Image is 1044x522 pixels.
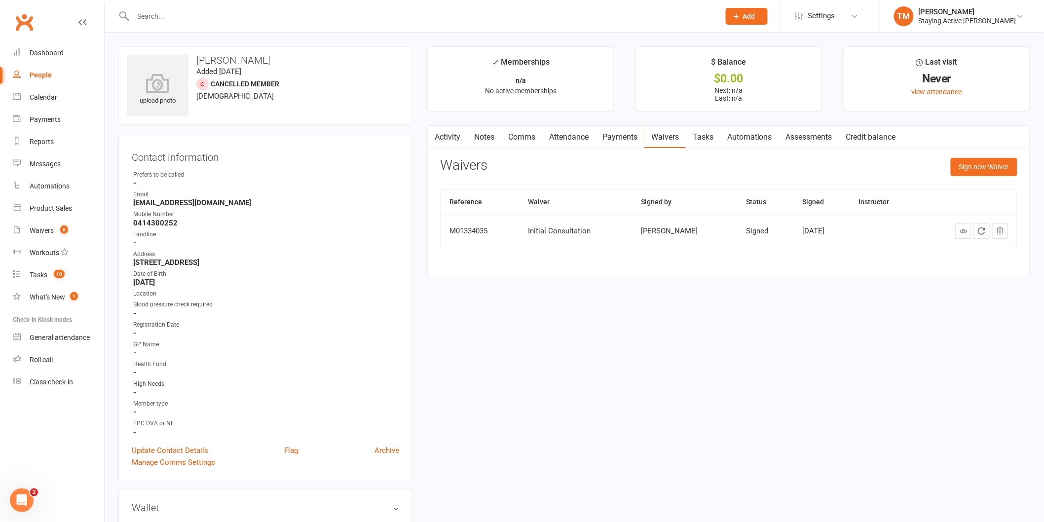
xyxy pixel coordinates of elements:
[133,408,399,416] strong: -
[127,55,404,66] h3: [PERSON_NAME]
[133,320,399,330] div: Registration Date
[13,286,104,308] a: What's New1
[133,360,399,369] div: Health Fund
[779,126,839,149] a: Assessments
[803,227,841,235] div: [DATE]
[645,74,813,84] div: $0.00
[839,126,903,149] a: Credit balance
[133,210,399,219] div: Mobile Number
[30,249,59,257] div: Workouts
[133,278,399,287] strong: [DATE]
[30,138,54,146] div: Reports
[13,220,104,242] a: Waivers 6
[12,10,37,35] a: Clubworx
[196,67,241,76] time: Added [DATE]
[951,158,1017,176] button: Sign new Waiver
[808,5,835,27] span: Settings
[133,428,399,437] strong: -
[894,6,914,26] div: TM
[133,289,399,298] div: Location
[132,445,208,456] a: Update Contact Details
[133,269,399,279] div: Date of Birth
[133,250,399,259] div: Address
[30,49,64,57] div: Dashboard
[30,271,47,279] div: Tasks
[596,126,644,149] a: Payments
[13,153,104,175] a: Messages
[70,292,78,300] span: 1
[711,56,746,74] div: $ Balance
[726,8,768,25] button: Add
[196,92,274,101] span: [DEMOGRAPHIC_DATA]
[492,58,498,67] i: ✓
[13,109,104,131] a: Payments
[686,126,720,149] a: Tasks
[13,264,104,286] a: Tasks 10
[133,238,399,247] strong: -
[133,419,399,428] div: EPC DVA or NIL
[850,189,918,215] th: Instructor
[133,198,399,207] strong: [EMAIL_ADDRESS][DOMAIN_NAME]
[133,309,399,318] strong: -
[132,148,399,163] h3: Contact information
[746,227,785,235] div: Signed
[13,86,104,109] a: Calendar
[467,126,501,149] a: Notes
[133,300,399,309] div: Blood pressure check required
[30,356,53,364] div: Roll call
[133,170,399,180] div: Prefers to be called
[492,56,550,74] div: Memberships
[720,126,779,149] a: Automations
[60,225,68,234] span: 6
[132,456,215,468] a: Manage Comms Settings
[13,197,104,220] a: Product Sales
[133,230,399,239] div: Landline
[645,86,813,102] p: Next: n/a Last: n/a
[853,74,1021,84] div: Never
[440,158,487,173] h3: Waivers
[30,115,61,123] div: Payments
[794,189,850,215] th: Signed
[133,258,399,267] strong: [STREET_ADDRESS]
[30,71,52,79] div: People
[133,399,399,409] div: Member type
[13,131,104,153] a: Reports
[30,378,73,386] div: Class check-in
[13,242,104,264] a: Workouts
[641,227,729,235] div: [PERSON_NAME]
[132,502,399,513] h3: Wallet
[130,9,713,23] input: Search...
[133,219,399,227] strong: 0414300252
[13,175,104,197] a: Automations
[284,445,298,456] a: Flag
[30,226,54,234] div: Waivers
[516,76,526,84] strong: n/a
[542,126,596,149] a: Attendance
[428,126,467,149] a: Activity
[30,293,65,301] div: What's New
[644,126,686,149] a: Waivers
[133,340,399,349] div: GP Name
[374,445,399,456] a: Archive
[133,388,399,397] strong: -
[133,329,399,337] strong: -
[30,204,72,212] div: Product Sales
[633,189,738,215] th: Signed by
[133,368,399,377] strong: -
[127,74,188,106] div: upload photo
[919,16,1016,25] div: Staying Active [PERSON_NAME]
[30,160,61,168] div: Messages
[133,379,399,389] div: High Needs
[13,42,104,64] a: Dashboard
[449,227,510,235] div: M01334035
[13,64,104,86] a: People
[13,371,104,393] a: Class kiosk mode
[528,227,624,235] div: Initial Consultation
[30,334,90,341] div: General attendance
[485,87,557,95] span: No active memberships
[30,182,70,190] div: Automations
[919,7,1016,16] div: [PERSON_NAME]
[133,348,399,357] strong: -
[912,88,962,96] a: view attendance
[133,179,399,187] strong: -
